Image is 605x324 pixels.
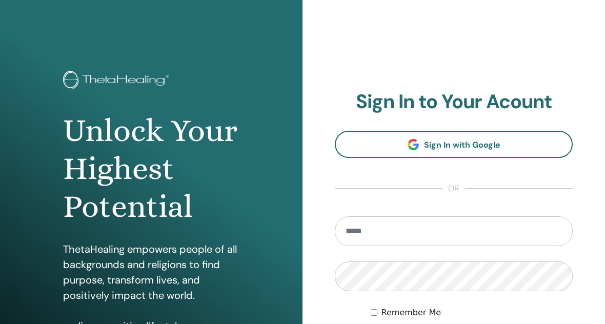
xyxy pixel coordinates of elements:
[63,112,239,226] h1: Unlock Your Highest Potential
[424,139,500,150] span: Sign In with Google
[443,183,465,195] span: or
[371,307,573,319] div: Keep me authenticated indefinitely or until I manually logout
[381,307,441,319] label: Remember Me
[335,90,573,114] h2: Sign In to Your Acount
[63,241,239,303] p: ThetaHealing empowers people of all backgrounds and religions to find purpose, transform lives, a...
[335,131,573,158] a: Sign In with Google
